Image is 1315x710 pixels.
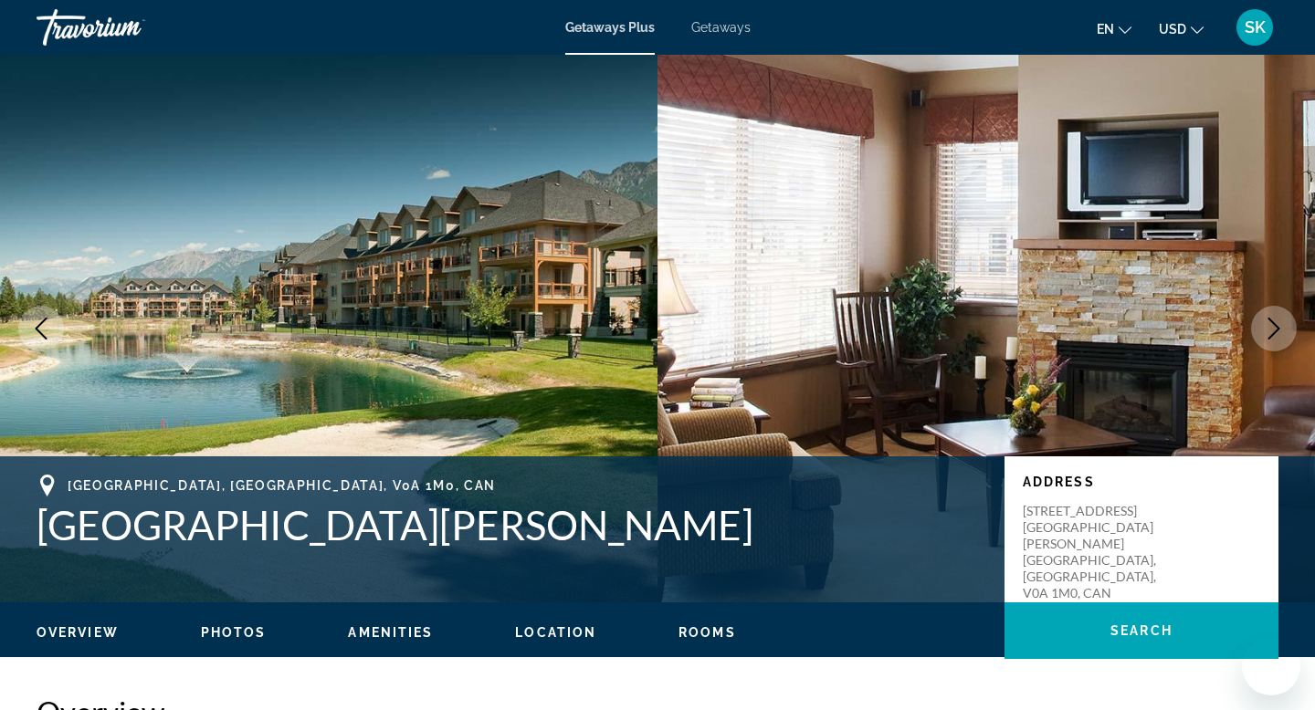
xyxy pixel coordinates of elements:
[68,478,496,493] span: [GEOGRAPHIC_DATA], [GEOGRAPHIC_DATA], V0A 1M0, CAN
[201,625,267,640] span: Photos
[1023,503,1169,601] p: [STREET_ADDRESS][GEOGRAPHIC_DATA][PERSON_NAME] [GEOGRAPHIC_DATA], [GEOGRAPHIC_DATA], V0A 1M0, CAN
[37,624,119,641] button: Overview
[679,624,736,641] button: Rooms
[679,625,736,640] span: Rooms
[1159,16,1204,42] button: Change currency
[1005,602,1278,659] button: Search
[1242,637,1300,695] iframe: Кнопка запуска окна обмена сообщениями
[1097,22,1114,37] span: en
[18,306,64,351] button: Previous image
[691,20,751,35] a: Getaways
[1251,306,1297,351] button: Next image
[1023,475,1260,489] p: Address
[348,625,433,640] span: Amenities
[565,20,655,35] a: Getaways Plus
[515,624,596,641] button: Location
[1159,22,1186,37] span: USD
[515,625,596,640] span: Location
[348,624,433,641] button: Amenities
[1097,16,1131,42] button: Change language
[37,625,119,640] span: Overview
[201,624,267,641] button: Photos
[1245,18,1266,37] span: SK
[1231,8,1278,47] button: User Menu
[37,4,219,51] a: Travorium
[37,501,986,548] h1: [GEOGRAPHIC_DATA][PERSON_NAME]
[1110,623,1173,638] span: Search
